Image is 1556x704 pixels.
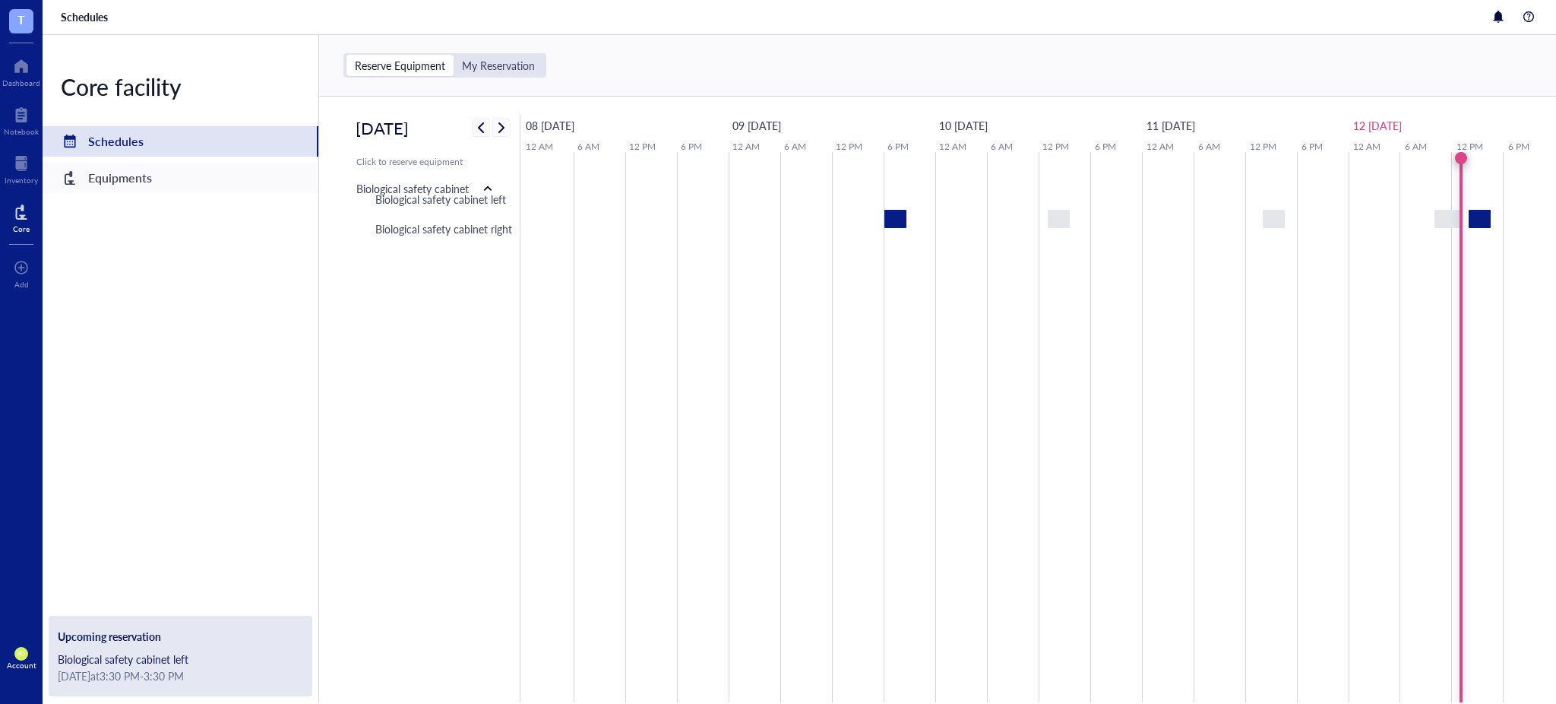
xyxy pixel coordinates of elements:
[1298,137,1327,157] a: 6 PM
[884,137,912,157] a: 6 PM
[522,137,557,157] a: 12 AM
[574,137,603,157] a: 6 AM
[1349,114,1406,137] a: September 12, 2025
[14,280,29,289] div: Add
[343,53,546,78] div: segmented control
[987,137,1017,157] a: 6 AM
[88,167,152,189] div: Equipments
[7,661,36,670] div: Account
[625,137,659,157] a: 12 PM
[1349,137,1384,157] a: 12 AM
[356,155,498,169] div: Click to reserve equipment
[61,10,111,24] a: Schedules
[1504,137,1533,157] a: 6 PM
[2,78,40,87] div: Dashboard
[832,137,866,157] a: 12 PM
[375,220,512,237] div: Biological safety cabinet right
[472,119,490,137] button: Previous week
[355,59,445,72] div: Reserve Equipment
[43,126,318,157] a: Schedules
[1143,137,1178,157] a: 12 AM
[935,114,991,137] a: September 10, 2025
[1246,137,1280,157] a: 12 PM
[522,114,578,137] a: September 8, 2025
[346,55,454,76] div: Reserve Equipment
[43,163,318,193] a: Equipments
[1091,137,1120,157] a: 6 PM
[1401,137,1431,157] a: 6 AM
[58,651,303,668] div: Biological safety cabinet left
[17,10,25,29] span: T
[5,176,38,185] div: Inventory
[729,137,764,157] a: 12 AM
[13,224,30,233] div: Core
[4,127,39,136] div: Notebook
[88,131,144,152] div: Schedules
[356,115,409,141] h2: [DATE]
[462,59,535,72] div: My Reservation
[43,71,318,102] div: Core facility
[58,628,303,645] div: Upcoming reservation
[454,55,543,76] div: My Reservation
[1453,137,1487,157] a: 12 PM
[1143,114,1199,137] a: September 11, 2025
[58,668,303,684] div: [DATE] at 3:30 PM - 3:30 PM
[4,103,39,136] a: Notebook
[492,119,511,137] button: Next week
[1039,137,1073,157] a: 12 PM
[13,200,30,233] a: Core
[780,137,810,157] a: 6 AM
[375,191,506,208] div: Biological safety cabinet left
[356,180,469,197] div: Biological safety cabinet
[729,114,785,137] a: September 9, 2025
[1194,137,1224,157] a: 6 AM
[2,54,40,87] a: Dashboard
[677,137,706,157] a: 6 PM
[935,137,970,157] a: 12 AM
[5,151,38,185] a: Inventory
[17,651,25,658] span: PO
